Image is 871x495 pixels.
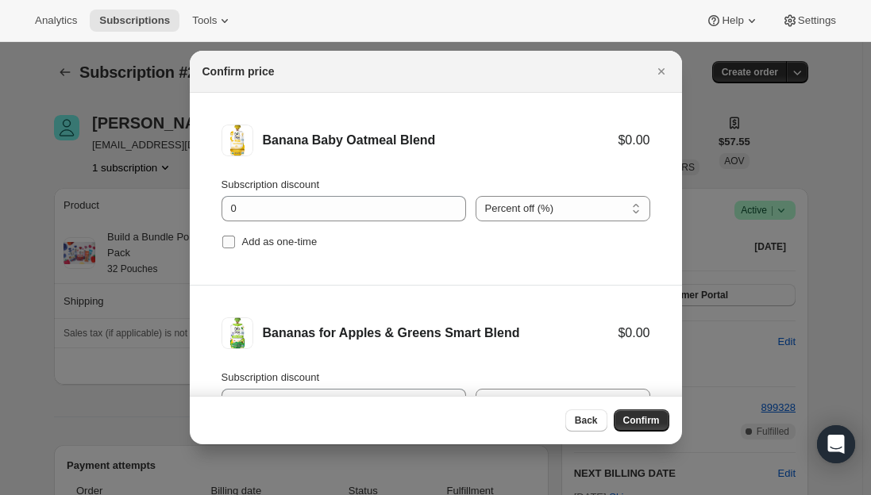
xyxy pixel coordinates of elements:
[614,409,669,432] button: Confirm
[222,317,253,349] img: Bananas for Apples & Greens Smart Blend
[192,14,217,27] span: Tools
[99,14,170,27] span: Subscriptions
[575,414,598,427] span: Back
[263,132,619,148] div: Banana Baby Oatmeal Blend
[798,14,836,27] span: Settings
[696,10,769,32] button: Help
[722,14,743,27] span: Help
[242,236,318,247] span: Add as one-time
[773,10,846,32] button: Settings
[222,178,320,190] span: Subscription discount
[618,132,649,148] div: $0.00
[202,63,275,79] h2: Confirm price
[35,14,77,27] span: Analytics
[650,60,673,82] button: Close
[565,409,607,432] button: Back
[623,414,660,427] span: Confirm
[263,325,619,341] div: Bananas for Apples & Greens Smart Blend
[90,10,179,32] button: Subscriptions
[183,10,242,32] button: Tools
[222,125,253,156] img: Banana Baby Oatmeal Blend
[817,425,855,463] div: Open Intercom Messenger
[25,10,87,32] button: Analytics
[618,325,649,341] div: $0.00
[222,371,320,383] span: Subscription discount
